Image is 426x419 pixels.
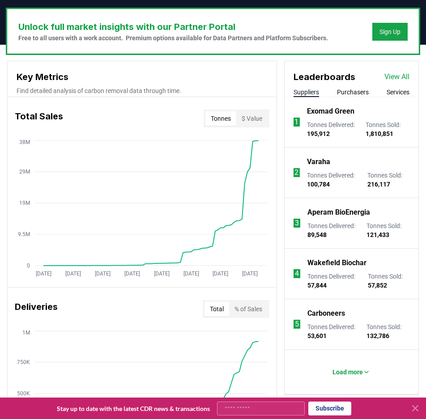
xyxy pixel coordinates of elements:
button: $ Value [236,111,268,126]
span: 121,433 [366,231,389,238]
span: 100,784 [307,181,330,188]
span: 195,912 [307,130,330,137]
tspan: [DATE] [95,271,111,277]
tspan: 750K [17,359,30,365]
tspan: 500K [17,390,30,397]
tspan: [DATE] [36,271,51,277]
tspan: [DATE] [65,271,81,277]
p: Tonnes Sold : [368,272,409,290]
button: Tonnes [205,111,236,126]
p: Tonnes Sold : [366,120,409,138]
tspan: 29M [19,169,30,175]
h3: Total Sales [15,110,63,127]
span: 216,117 [367,181,390,188]
span: 57,844 [307,282,327,289]
span: 57,852 [368,282,387,289]
button: % of Sales [229,302,268,316]
p: Tonnes Delivered : [307,221,358,239]
a: Wakefield Biochar [307,258,366,268]
p: 3 [295,218,299,229]
p: Tonnes Sold : [367,171,409,189]
span: 1,810,851 [366,130,393,137]
span: 89,548 [307,231,327,238]
tspan: 38M [19,139,30,145]
tspan: 19M [19,200,30,206]
tspan: [DATE] [124,271,140,277]
p: 2 [294,167,298,178]
p: Tonnes Sold : [366,322,410,340]
p: Tonnes Delivered : [307,171,358,189]
tspan: [DATE] [154,271,170,277]
p: 4 [295,268,299,279]
p: 1 [294,117,298,127]
p: Tonnes Delivered : [307,272,359,290]
tspan: [DATE] [242,271,258,277]
tspan: 1M [22,330,30,336]
tspan: [DATE] [183,271,199,277]
a: Exomad Green [307,106,354,117]
tspan: 9.5M [18,231,30,237]
tspan: 0 [27,262,30,269]
button: Total [204,302,229,316]
p: 5 [295,319,299,330]
p: Tonnes Delivered : [307,120,357,138]
a: Carboneers [307,308,345,319]
button: Load more [325,363,377,381]
h3: Deliveries [15,300,58,318]
span: 53,601 [307,332,327,339]
a: Aperam BioEnergia [307,207,370,218]
p: Tonnes Sold : [366,221,410,239]
p: Tonnes Delivered : [307,322,358,340]
span: 132,786 [366,332,389,339]
a: Varaha [307,157,330,167]
p: Load more [332,368,363,377]
tspan: [DATE] [213,271,228,277]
